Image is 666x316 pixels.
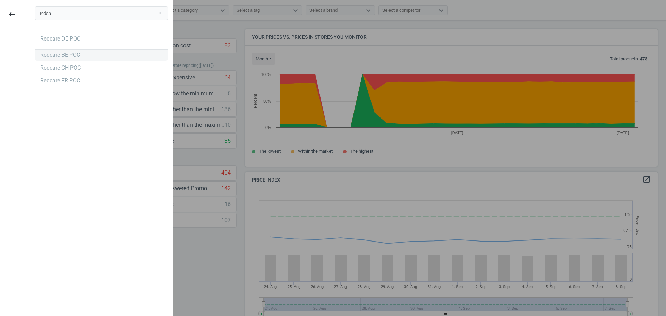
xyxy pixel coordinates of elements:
[35,6,168,20] input: Search campaign
[40,35,80,43] div: Redcare DE POC
[4,6,20,23] button: keyboard_backspace
[40,77,80,85] div: Redcare FR POC
[8,10,16,18] i: keyboard_backspace
[155,10,165,16] button: Close
[40,51,80,59] div: Redcare BE POC
[40,64,81,72] div: Redcare CH POC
